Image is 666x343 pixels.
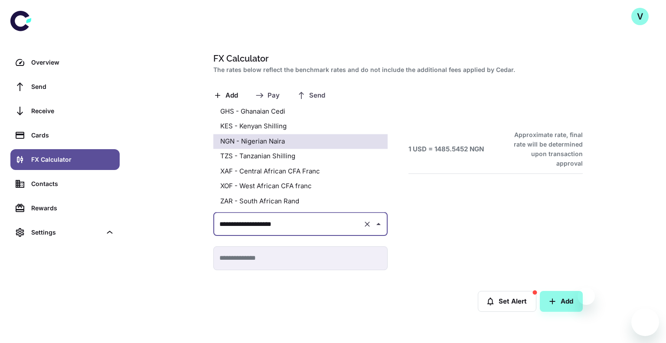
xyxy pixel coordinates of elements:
div: Rewards [31,203,114,213]
a: Send [10,76,120,97]
button: Add [540,291,583,312]
div: FX Calculator [31,155,114,164]
li: NGN - Nigerian Naira [213,134,388,149]
div: Settings [10,222,120,243]
div: Overview [31,58,114,67]
iframe: Close message [578,287,595,305]
div: Contacts [31,179,114,189]
li: XOF - West African CFA franc [213,179,388,194]
li: XAF - Central African CFA Franc [213,164,388,179]
a: Cards [10,125,120,146]
div: Receive [31,106,114,116]
button: V [631,8,649,25]
h2: The rates below reflect the benchmark rates and do not include the additional fees applied by Cedar. [213,65,579,75]
li: KES - Kenyan Shilling [213,119,388,134]
li: GHS - Ghanaian Cedi [213,104,388,119]
h6: 1 USD = 1485.5452 NGN [408,144,484,154]
span: Add [225,91,238,100]
button: Set Alert [478,291,536,312]
iframe: Button to launch messaging window [631,308,659,336]
h6: Approximate rate, final rate will be determined upon transaction approval [504,130,583,168]
a: Rewards [10,198,120,219]
div: Settings [31,228,101,237]
a: FX Calculator [10,149,120,170]
a: Overview [10,52,120,73]
h1: FX Calculator [213,52,579,65]
button: Close [372,218,385,230]
span: Pay [268,91,280,100]
span: Send [309,91,325,100]
a: Contacts [10,173,120,194]
button: Clear [361,218,373,230]
div: Cards [31,131,114,140]
li: TZS - Tanzanian Shilling [213,149,388,164]
a: Receive [10,101,120,121]
li: ZAR - South African Rand [213,194,388,209]
div: Send [31,82,114,91]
